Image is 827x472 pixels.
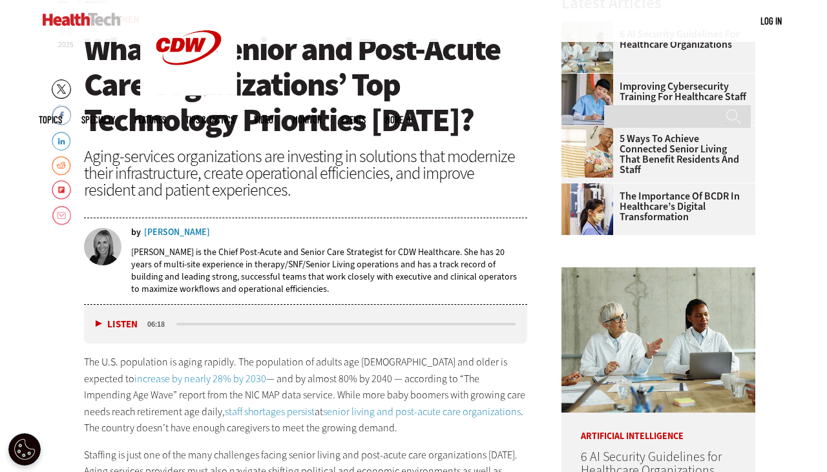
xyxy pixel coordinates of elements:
[144,228,210,237] a: [PERSON_NAME]
[561,134,748,175] a: 5 Ways to Achieve Connected Senior Living That Benefit Residents and Staff
[561,191,748,222] a: The Importance of BCDR in Healthcare’s Digital Transformation
[561,74,613,125] img: nurse studying on computer
[8,433,41,466] button: Open Preferences
[96,320,138,329] button: Listen
[561,183,613,235] img: Doctors reviewing tablet
[561,183,620,194] a: Doctors reviewing tablet
[134,372,266,385] a: increase by nearly 28% by 2030
[254,115,273,125] a: Video
[81,115,115,125] span: Specialty
[39,115,62,125] span: Topics
[134,115,166,125] a: Features
[341,115,366,125] a: Events
[760,14,782,28] div: User menu
[8,433,41,466] div: Cookie Settings
[131,246,527,295] p: [PERSON_NAME] is the Chief Post-Acute and Senior Care Strategist for CDW Healthcare. She has 20 y...
[84,148,527,198] div: Aging-services organizations are investing in solutions that modernize their infrastructure, crea...
[140,85,237,99] a: CDW
[323,405,521,418] a: senior living and post-acute care organizations
[561,126,613,178] img: Networking Solutions for Senior Living
[293,115,322,125] a: MonITor
[225,405,315,418] a: staff shortages persist
[561,126,620,136] a: Networking Solutions for Senior Living
[561,413,755,441] p: Artificial Intelligence
[561,267,755,413] img: Doctors meeting in the office
[84,305,527,344] div: media player
[145,318,174,330] div: duration
[84,228,121,265] img: Liz Cramer
[131,228,141,237] span: by
[185,115,235,125] a: Tips & Tactics
[385,115,412,125] span: More
[43,13,121,26] img: Home
[760,15,782,26] a: Log in
[84,354,527,436] p: The U.S. population is aging rapidly. The population of adults age [DEMOGRAPHIC_DATA] and older i...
